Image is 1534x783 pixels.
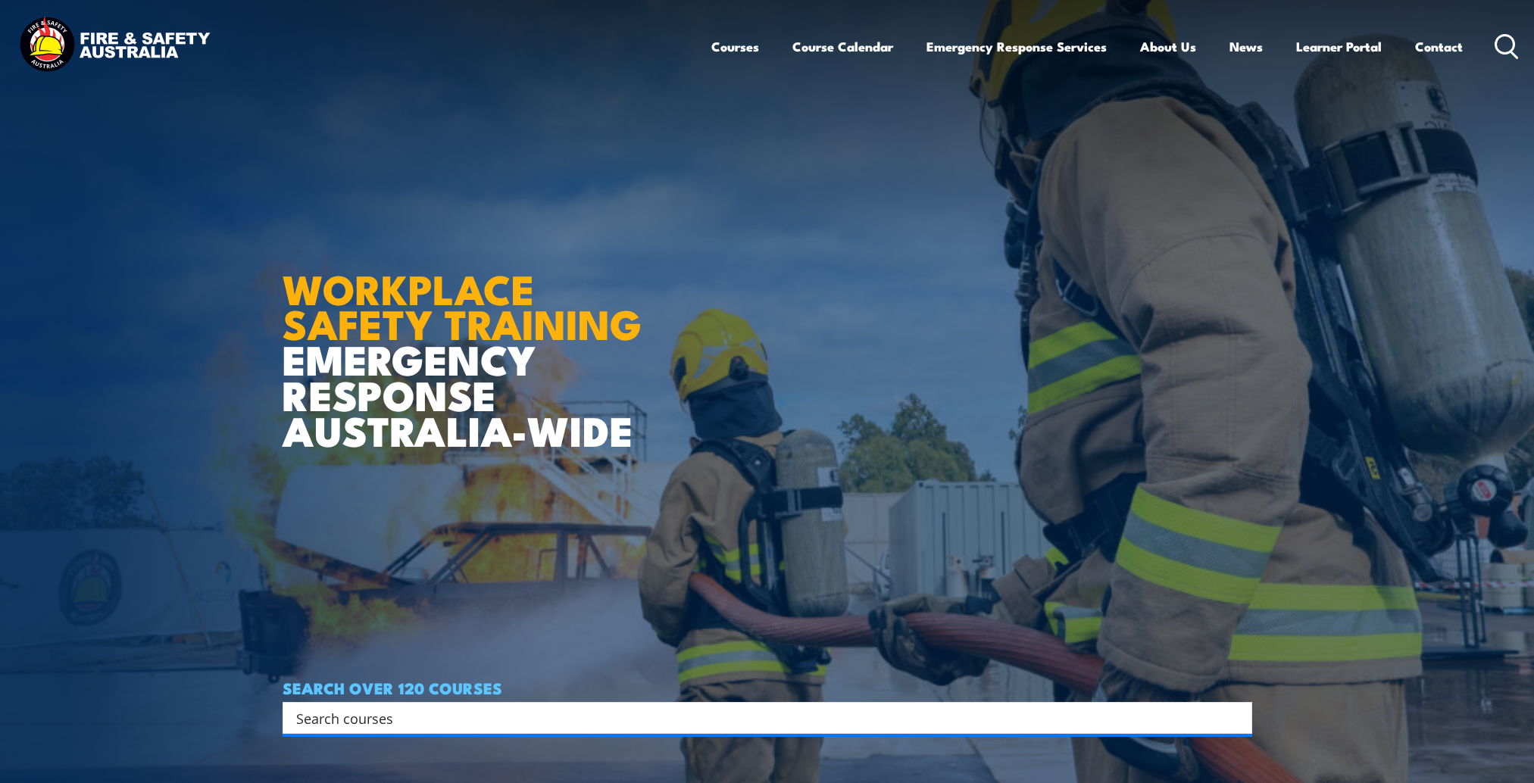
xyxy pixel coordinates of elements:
[283,256,642,354] strong: WORKPLACE SAFETY TRAINING
[1296,27,1382,67] a: Learner Portal
[296,707,1219,729] input: Search input
[926,27,1107,67] a: Emergency Response Services
[1229,27,1263,67] a: News
[283,679,1252,696] h4: SEARCH OVER 120 COURSES
[1415,27,1463,67] a: Contact
[299,707,1222,728] form: Search form
[1226,707,1247,728] button: Search magnifier button
[711,27,759,67] a: Courses
[792,27,893,67] a: Course Calendar
[1140,27,1196,67] a: About Us
[283,232,653,448] h1: EMERGENCY RESPONSE AUSTRALIA-WIDE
